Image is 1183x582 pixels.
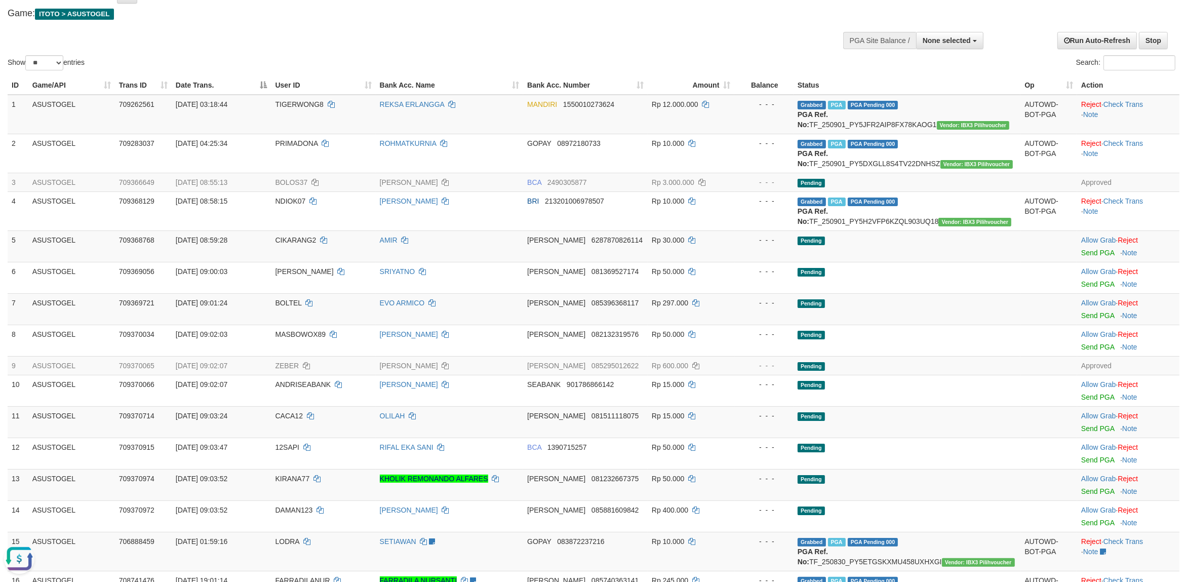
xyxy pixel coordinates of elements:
[8,230,28,262] td: 5
[798,362,825,371] span: Pending
[119,197,154,205] span: 709368129
[28,134,115,173] td: ASUSTOGEL
[275,537,299,546] span: LODRA
[1118,380,1138,389] a: Reject
[8,9,778,19] h4: Game:
[848,140,898,148] span: PGA Pending
[380,380,438,389] a: [PERSON_NAME]
[1122,519,1137,527] a: Note
[1081,280,1114,288] a: Send PGA
[798,444,825,452] span: Pending
[798,331,825,339] span: Pending
[8,76,28,95] th: ID
[1081,236,1118,244] span: ·
[794,95,1021,134] td: TF_250901_PY5JFR2AIP8FX78KAOG1
[1081,139,1101,147] a: Reject
[380,267,415,276] a: SRIYATNO
[8,191,28,230] td: 4
[176,443,227,451] span: [DATE] 09:03:47
[1081,475,1116,483] a: Allow Grab
[1077,95,1179,134] td: · ·
[1077,173,1179,191] td: Approved
[848,538,898,547] span: PGA Pending
[28,76,115,95] th: Game/API: activate to sort column ascending
[176,380,227,389] span: [DATE] 09:02:07
[28,230,115,262] td: ASUSTOGEL
[794,134,1021,173] td: TF_250901_PY5DXGLL8S4TV22DNHSZ
[275,443,299,451] span: 12SAPI
[176,362,227,370] span: [DATE] 09:02:07
[1122,487,1137,495] a: Note
[527,412,585,420] span: [PERSON_NAME]
[527,139,551,147] span: GOPAY
[738,298,789,308] div: - - -
[527,506,585,514] span: [PERSON_NAME]
[738,442,789,452] div: - - -
[28,469,115,500] td: ASUSTOGEL
[652,139,685,147] span: Rp 10.000
[798,198,826,206] span: Grabbed
[652,100,698,108] span: Rp 12.000.000
[380,299,425,307] a: EVO ARMICO
[798,507,825,515] span: Pending
[738,177,789,187] div: - - -
[275,412,303,420] span: CACA12
[738,361,789,371] div: - - -
[734,76,793,95] th: Balance
[176,139,227,147] span: [DATE] 04:25:34
[652,475,685,483] span: Rp 50.000
[1103,537,1143,546] a: Check Trans
[567,380,614,389] span: Copy 901786866142 to clipboard
[652,506,688,514] span: Rp 400.000
[1020,134,1077,173] td: AUTOWD-BOT-PGA
[1081,267,1118,276] span: ·
[1081,506,1118,514] span: ·
[1081,312,1114,320] a: Send PGA
[738,99,789,109] div: - - -
[1081,267,1116,276] a: Allow Grab
[798,179,825,187] span: Pending
[115,76,172,95] th: Trans ID: activate to sort column ascending
[1122,343,1137,351] a: Note
[176,330,227,338] span: [DATE] 09:02:03
[591,506,639,514] span: Copy 085881609842 to clipboard
[119,100,154,108] span: 709262561
[1118,412,1138,420] a: Reject
[28,356,115,375] td: ASUSTOGEL
[176,506,227,514] span: [DATE] 09:03:52
[119,299,154,307] span: 709369721
[8,356,28,375] td: 9
[275,100,324,108] span: TIGERWONG8
[1103,197,1143,205] a: Check Trans
[1081,537,1101,546] a: Reject
[527,443,541,451] span: BCA
[380,537,416,546] a: SETIAWAN
[1077,230,1179,262] td: ·
[28,173,115,191] td: ASUSTOGEL
[1077,532,1179,571] td: · ·
[794,532,1021,571] td: TF_250830_PY5ETGSKXMU458UXHXGI
[1118,299,1138,307] a: Reject
[1020,76,1077,95] th: Op: activate to sort column ascending
[380,506,438,514] a: [PERSON_NAME]
[275,506,313,514] span: DAMAN123
[848,101,898,109] span: PGA Pending
[8,469,28,500] td: 13
[119,380,154,389] span: 709370066
[1081,393,1114,401] a: Send PGA
[794,76,1021,95] th: Status
[8,438,28,469] td: 12
[1081,380,1116,389] a: Allow Grab
[557,139,601,147] span: Copy 08972180733 to clipboard
[828,198,846,206] span: Marked by aeobayu
[1081,330,1118,338] span: ·
[652,299,688,307] span: Rp 297.000
[527,299,585,307] span: [PERSON_NAME]
[380,362,438,370] a: [PERSON_NAME]
[1077,375,1179,406] td: ·
[527,100,557,108] span: MANDIRI
[1076,55,1175,70] label: Search:
[28,95,115,134] td: ASUSTOGEL
[28,325,115,356] td: ASUSTOGEL
[591,412,639,420] span: Copy 081511118075 to clipboard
